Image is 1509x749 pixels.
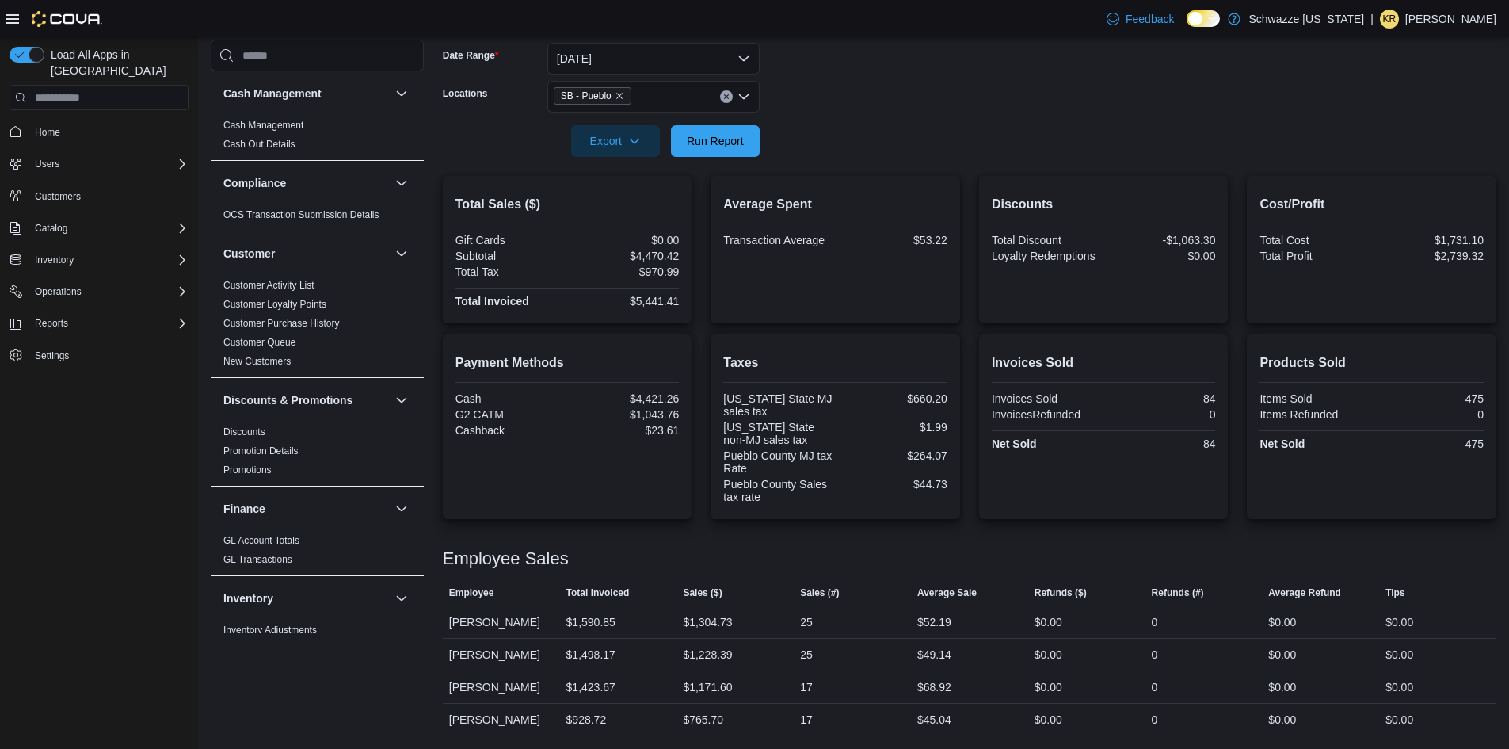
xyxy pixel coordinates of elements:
[392,391,411,410] button: Discounts & Promotions
[223,534,299,547] span: GL Account Totals
[570,408,679,421] div: $1,043.76
[223,554,292,565] a: GL Transactions
[1385,613,1413,632] div: $0.00
[1385,587,1404,599] span: Tips
[1259,195,1484,214] h2: Cost/Profit
[223,535,299,546] a: GL Account Totals
[443,704,560,736] div: [PERSON_NAME]
[566,587,630,599] span: Total Invoiced
[917,710,951,729] div: $45.04
[1385,678,1413,697] div: $0.00
[1107,438,1215,450] div: 84
[839,478,947,491] div: $44.73
[1187,10,1220,27] input: Dark Mode
[561,88,612,104] span: SB - Pueblo
[35,317,68,330] span: Reports
[35,158,59,170] span: Users
[10,113,189,408] nav: Complex example
[917,613,951,632] div: $52.19
[29,314,189,333] span: Reports
[443,671,560,703] div: [PERSON_NAME]
[571,125,660,157] button: Export
[449,587,494,599] span: Employee
[35,190,81,203] span: Customers
[223,355,291,368] span: New Customers
[3,120,195,143] button: Home
[455,250,564,262] div: Subtotal
[3,217,195,239] button: Catalog
[800,587,839,599] span: Sales (#)
[1268,613,1296,632] div: $0.00
[223,246,389,262] button: Customer
[223,138,295,151] span: Cash Out Details
[1100,3,1180,35] a: Feedback
[223,426,265,438] a: Discounts
[992,195,1216,214] h2: Discounts
[992,408,1100,421] div: InvoicesRefunded
[29,219,74,238] button: Catalog
[223,445,299,457] span: Promotion Details
[1375,234,1484,246] div: $1,731.10
[1152,710,1158,729] div: 0
[35,350,69,362] span: Settings
[455,408,564,421] div: G2 CATM
[3,344,195,367] button: Settings
[1375,408,1484,421] div: 0
[581,125,650,157] span: Export
[1035,678,1062,697] div: $0.00
[223,208,379,221] span: OCS Transaction Submission Details
[443,549,569,568] h3: Employee Sales
[455,234,564,246] div: Gift Cards
[566,645,615,664] div: $1,498.17
[211,531,424,575] div: Finance
[723,195,947,214] h2: Average Spent
[839,421,947,434] div: $1.99
[1259,408,1368,421] div: Items Refunded
[1107,392,1215,405] div: 84
[723,449,832,475] div: Pueblo County MJ tax Rate
[1375,392,1484,405] div: 475
[29,187,87,206] a: Customers
[1380,10,1399,29] div: Kevin Rodriguez
[1268,710,1296,729] div: $0.00
[35,222,67,235] span: Catalog
[1152,645,1158,664] div: 0
[1107,408,1215,421] div: 0
[1405,10,1496,29] p: [PERSON_NAME]
[1259,392,1368,405] div: Items Sold
[1259,234,1368,246] div: Total Cost
[223,318,340,329] a: Customer Purchase History
[1152,678,1158,697] div: 0
[1259,353,1484,373] h2: Products Sold
[720,90,733,103] button: Clear input
[443,606,560,638] div: [PERSON_NAME]
[443,87,488,100] label: Locations
[392,84,411,103] button: Cash Management
[223,336,295,349] span: Customer Queue
[455,295,529,308] strong: Total Invoiced
[29,186,189,206] span: Customers
[1375,438,1484,450] div: 475
[1187,27,1187,28] span: Dark Mode
[671,125,760,157] button: Run Report
[839,392,947,405] div: $660.20
[223,392,352,408] h3: Discounts & Promotions
[223,426,265,438] span: Discounts
[1385,710,1413,729] div: $0.00
[211,422,424,486] div: Discounts & Promotions
[29,121,189,141] span: Home
[392,589,411,608] button: Inventory
[1259,250,1368,262] div: Total Profit
[992,438,1037,450] strong: Net Sold
[3,185,195,208] button: Customers
[44,47,189,78] span: Load All Apps in [GEOGRAPHIC_DATA]
[392,499,411,518] button: Finance
[29,250,189,269] span: Inventory
[223,246,275,262] h3: Customer
[29,314,74,333] button: Reports
[223,209,379,220] a: OCS Transaction Submission Details
[1152,613,1158,632] div: 0
[223,445,299,457] a: Promotion Details
[3,312,195,334] button: Reports
[570,424,679,437] div: $23.61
